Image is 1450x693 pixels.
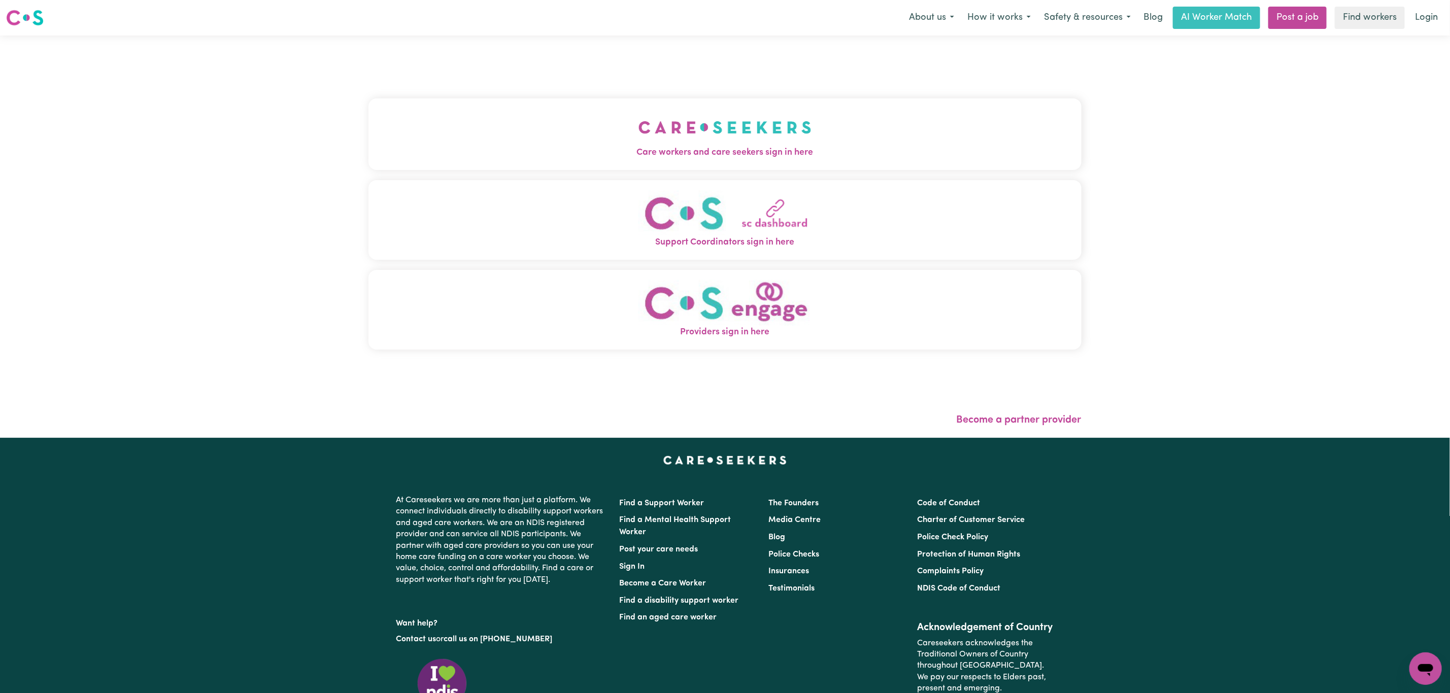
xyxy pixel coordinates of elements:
[620,579,706,587] a: Become a Care Worker
[768,499,819,507] a: The Founders
[396,630,608,649] p: or
[620,613,717,621] a: Find an aged care worker
[917,550,1020,559] a: Protection of Human Rights
[1268,7,1327,29] a: Post a job
[368,270,1082,350] button: Providers sign in here
[1037,7,1137,28] button: Safety & resources
[768,567,809,575] a: Insurances
[444,635,553,643] a: call us on [PHONE_NUMBER]
[1409,7,1444,29] a: Login
[768,584,815,593] a: Testimonials
[1335,7,1405,29] a: Find workers
[917,621,1054,634] h2: Acknowledgement of Country
[1173,7,1260,29] a: AI Worker Match
[917,567,984,575] a: Complaints Policy
[902,7,961,28] button: About us
[6,9,44,27] img: Careseekers logo
[620,545,698,553] a: Post your care needs
[1137,7,1169,29] a: Blog
[663,456,787,464] a: Careseekers home page
[368,146,1082,159] span: Care workers and care seekers sign in here
[368,326,1082,339] span: Providers sign in here
[620,597,739,605] a: Find a disability support worker
[961,7,1037,28] button: How it works
[917,584,1000,593] a: NDIS Code of Conduct
[957,415,1082,425] a: Become a partner provider
[620,499,704,507] a: Find a Support Worker
[396,635,436,643] a: Contact us
[917,533,988,541] a: Police Check Policy
[396,614,608,629] p: Want help?
[768,550,819,559] a: Police Checks
[768,516,821,524] a: Media Centre
[368,98,1082,169] button: Care workers and care seekers sign in here
[396,491,608,590] p: At Careseekers we are more than just a platform. We connect individuals directly to disability su...
[768,533,785,541] a: Blog
[368,236,1082,249] span: Support Coordinators sign in here
[368,180,1082,260] button: Support Coordinators sign in here
[1409,652,1442,685] iframe: Button to launch messaging window, conversation in progress
[620,516,731,536] a: Find a Mental Health Support Worker
[917,499,980,507] a: Code of Conduct
[6,6,44,29] a: Careseekers logo
[917,516,1025,524] a: Charter of Customer Service
[620,563,645,571] a: Sign In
